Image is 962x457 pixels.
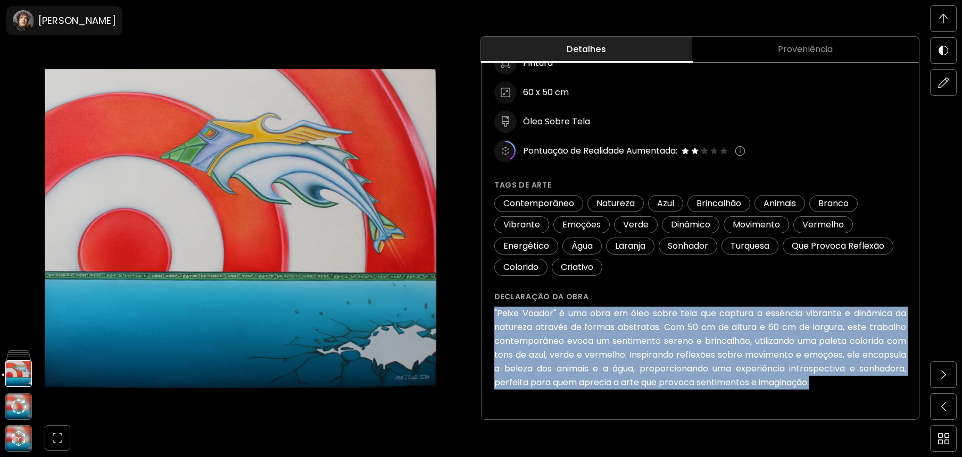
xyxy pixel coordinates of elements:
[565,240,599,252] span: Água
[523,116,590,128] h6: Óleo Sobre Tela
[554,261,600,273] span: Criativo
[523,57,553,69] h6: Pintura
[651,198,681,209] span: Azul
[494,81,517,104] img: dimensions
[609,240,652,252] span: Laranja
[690,146,700,156] img: filled-star-icon
[812,198,855,209] span: Branco
[556,219,607,231] span: Emoções
[497,219,546,231] span: Vibrante
[494,52,517,74] img: discipline
[497,198,580,209] span: Contemporâneo
[735,146,745,156] img: info-icon
[661,240,715,252] span: Sonhador
[590,198,641,209] span: Natureza
[785,240,891,252] span: Que Provoca Reflexão
[796,219,850,231] span: Vermelho
[523,145,677,157] span: Pontuação de Realidade Aumentada:
[690,198,748,209] span: Brincalhão
[497,240,555,252] span: Energético
[709,146,719,156] img: empty-star-icon
[523,87,569,98] h6: 60 x 50 cm
[487,43,685,56] span: Detalhes
[494,179,906,191] h6: Tags de arte
[698,43,913,56] span: Proveniência
[757,198,802,209] span: Animais
[726,219,786,231] span: Movimento
[617,219,655,231] span: Verde
[10,430,27,447] div: animation
[681,146,690,156] img: filled-star-icon
[700,146,709,156] img: empty-star-icon
[494,111,517,133] img: medium
[494,307,906,390] h6: "Peixe Voador" é uma obra em óleo sobre tela que captura a essência vibrante e dinâmica da nature...
[724,240,776,252] span: Turquesa
[494,291,906,302] h6: Declaração da obra
[38,14,116,27] h6: [PERSON_NAME]
[494,140,517,162] img: icon
[497,261,545,273] span: Colorido
[665,219,717,231] span: Dinâmico
[719,146,728,156] img: empty-star-icon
